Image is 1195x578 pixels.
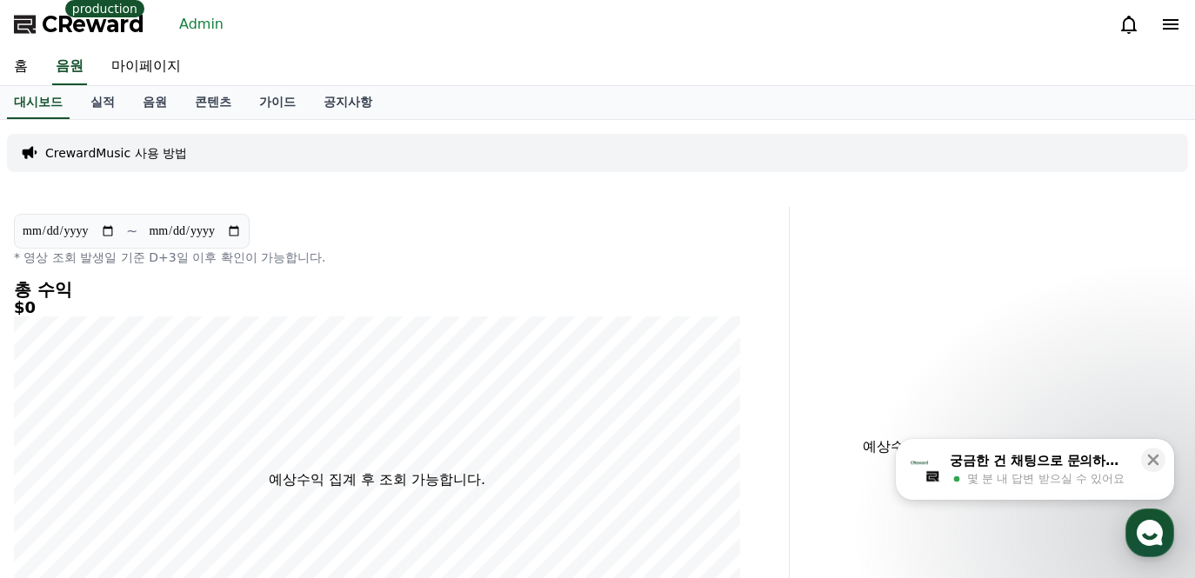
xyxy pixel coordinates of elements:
[310,86,386,119] a: 공지사항
[172,10,230,38] a: Admin
[7,86,70,119] a: 대시보드
[14,10,144,38] a: CReward
[42,10,144,38] span: CReward
[77,86,129,119] a: 실적
[804,436,1139,457] p: 예상수익 집계 후 조회 가능합니다.
[14,280,740,299] h4: 총 수익
[245,86,310,119] a: 가이드
[14,249,740,266] p: * 영상 조회 발생일 기준 D+3일 이후 확인이 가능합니다.
[97,49,195,85] a: 마이페이지
[269,469,485,490] p: 예상수익 집계 후 조회 가능합니다.
[129,86,181,119] a: 음원
[14,299,740,316] h5: $0
[52,49,87,85] a: 음원
[181,86,245,119] a: 콘텐츠
[45,144,187,162] a: CrewardMusic 사용 방법
[126,221,137,242] p: ~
